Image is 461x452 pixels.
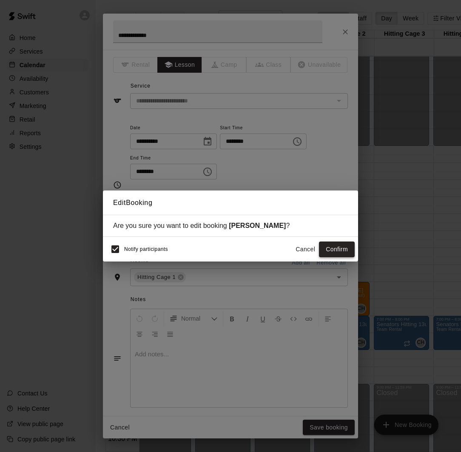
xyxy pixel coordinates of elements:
button: Cancel [292,242,319,257]
h2: Edit Booking [103,190,358,215]
span: Notify participants [124,247,168,253]
strong: [PERSON_NAME] [229,222,286,229]
div: Are you sure you want to edit booking ? [113,222,348,230]
button: Confirm [319,242,355,257]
